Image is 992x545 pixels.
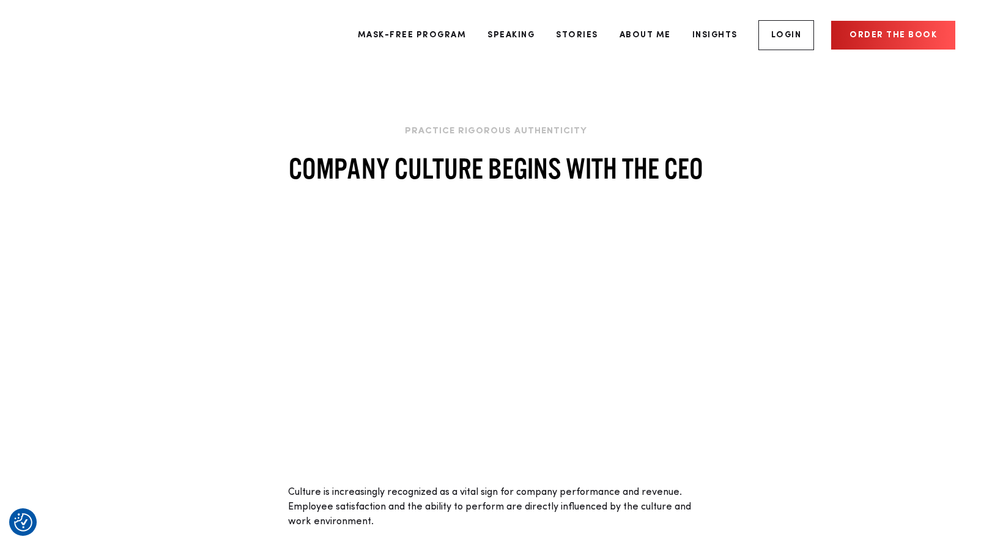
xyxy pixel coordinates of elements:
a: Order the book [831,21,955,50]
a: Login [758,20,815,50]
a: About Me [610,12,680,58]
a: Practice Rigorous Authenticity [405,127,587,136]
a: Speaking [478,12,544,58]
span: Culture is increasingly recognized as a vital sign for company performance and revenue. Employee ... [288,488,691,527]
a: Mask-Free Program [349,12,476,58]
button: Consent Preferences [14,513,32,532]
a: Company Logo Company Logo [37,23,110,48]
h2: Company Culture Begins with the CEO [288,150,704,187]
img: Company Logo [37,23,110,48]
img: Revisit consent button [14,513,32,532]
a: Stories [547,12,607,58]
a: Insights [683,12,747,58]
